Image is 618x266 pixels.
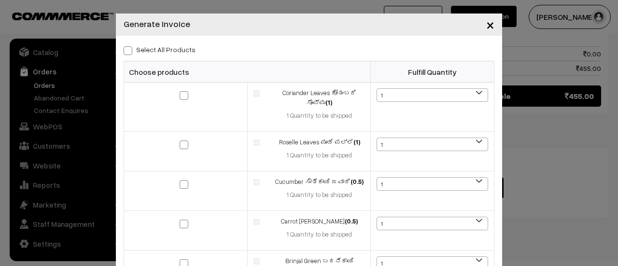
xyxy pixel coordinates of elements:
[325,98,332,106] strong: (1)
[253,90,260,97] img: product.jpg
[345,217,358,225] strong: (0.5)
[377,138,488,151] span: 1
[274,151,365,160] div: 1 Quantity to be shipped
[478,10,502,40] button: Close
[274,111,365,121] div: 1 Quantity to be shipped
[253,179,260,185] img: product.jpg
[377,178,488,191] span: 1
[253,258,260,265] img: product.jpg
[353,138,360,146] strong: (1)
[274,190,365,200] div: 1 Quantity to be shipped
[377,177,488,191] span: 1
[274,217,365,226] div: Carrot [PERSON_NAME]
[274,230,365,239] div: 1 Quantity to be shipped
[124,17,190,30] h4: Generate Invoice
[377,89,488,102] span: 1
[377,88,488,102] span: 1
[377,138,488,152] span: 1
[274,138,365,147] div: Roselle Leaves ಪುಂಡಿ ಪಲ್ಲೆ
[377,217,488,230] span: 1
[274,88,365,107] div: Coriander Leaves ಕೋತಂಬರಿ ಸೊಪ್ಪು
[124,44,196,55] label: Select all Products
[351,178,364,185] strong: (0.5)
[253,140,260,146] img: product.jpg
[371,61,494,83] th: Fulfill Quantity
[377,217,488,231] span: 1
[486,15,494,33] span: ×
[253,219,260,225] img: product.jpg
[274,177,365,187] div: Cucumber ಸೌತೆಕಾಯಿ ಜವಾರಿ
[124,61,371,83] th: Choose products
